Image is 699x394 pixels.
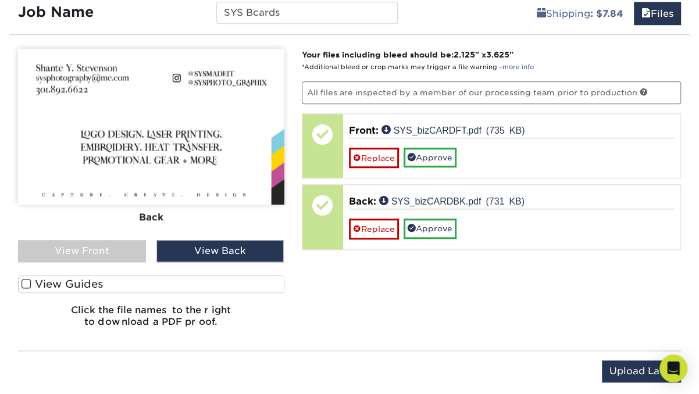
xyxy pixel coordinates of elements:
[349,125,379,136] span: Front:
[590,8,623,19] b: : $7.84
[502,63,534,71] a: more info
[404,148,457,167] a: Approve
[486,50,509,59] span: 3.625
[454,50,475,59] span: 2.125
[349,196,376,207] span: Back:
[404,219,457,238] a: Approve
[659,354,687,382] div: Open Intercom Messenger
[18,204,284,230] div: Back
[156,240,284,262] div: View Back
[602,360,681,382] input: Upload Later
[634,2,681,25] a: Files
[349,219,399,239] a: Replace
[18,240,146,262] div: View Front
[641,8,651,19] span: files
[302,50,513,59] strong: Your files including bleed should be: " x "
[537,8,546,19] span: shipping
[302,63,534,71] small: *Additional bleed or crop marks may trigger a file warning –
[379,196,525,205] a: SYS_bizCARDBK.pdf (731 KB)
[381,125,525,134] a: SYS_bizCARDFT.pdf (735 KB)
[18,275,284,293] label: View Guides
[18,305,284,336] h6: Click the file names to the right to download a PDF proof.
[349,148,399,168] a: Replace
[216,2,397,24] input: Enter a job name
[529,2,631,25] a: Shipping: $7.84
[18,3,94,20] strong: Job Name
[302,81,682,103] p: All files are inspected by a member of our processing team prior to production.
